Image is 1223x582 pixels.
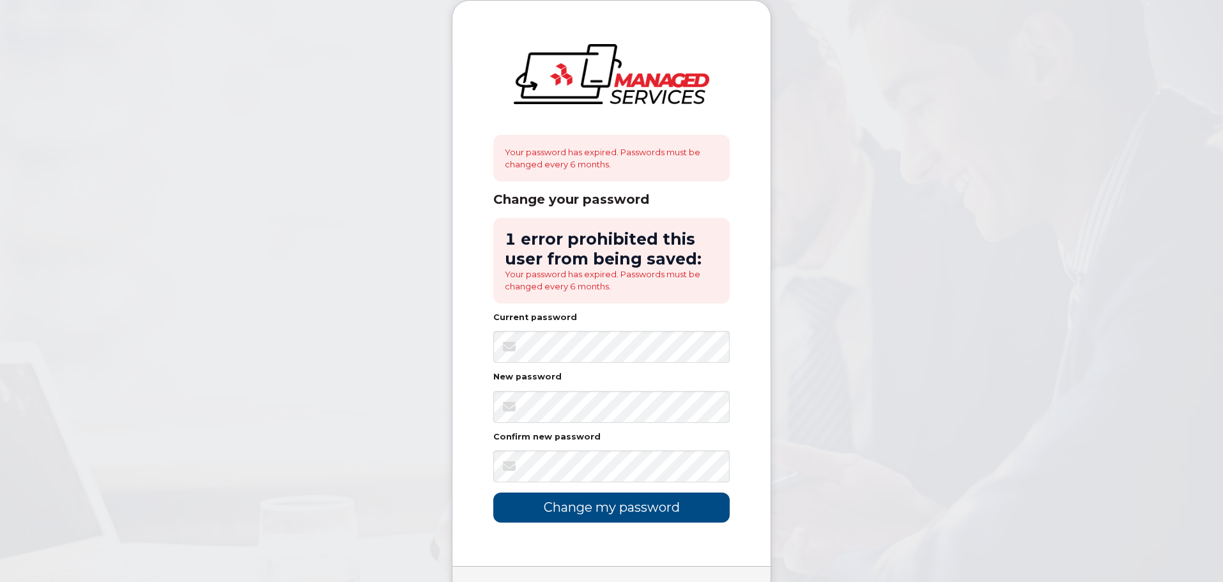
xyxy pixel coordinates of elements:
input: Change my password [493,493,730,523]
img: logo-large.png [514,44,709,104]
div: Change your password [493,192,730,208]
h2: 1 error prohibited this user from being saved: [505,229,718,268]
label: Confirm new password [493,433,601,441]
label: Current password [493,314,577,322]
label: New password [493,373,562,381]
li: Your password has expired. Passwords must be changed every 6 months. [505,268,718,292]
div: Your password has expired. Passwords must be changed every 6 months. [493,135,730,181]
